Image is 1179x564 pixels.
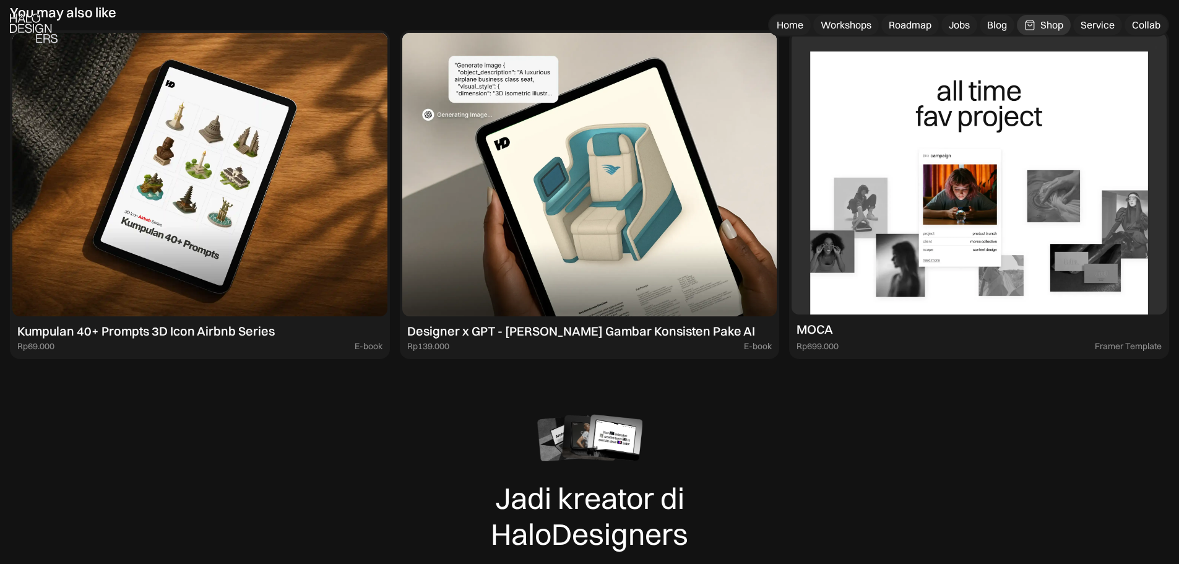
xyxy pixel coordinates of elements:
a: Workshops [813,15,879,35]
div: Designer x GPT - [PERSON_NAME] Gambar Konsisten Pake AI [407,324,755,339]
div: Roadmap [889,19,931,32]
div: Workshops [821,19,871,32]
div: MOCA [797,322,833,337]
div: Collab [1132,19,1160,32]
a: Home [769,15,811,35]
div: Jobs [949,19,970,32]
a: Kumpulan 40+ Prompts 3D Icon Airbnb SeriesRp69.000E-book [10,30,390,359]
a: Designer x GPT - [PERSON_NAME] Gambar Konsisten Pake AIRp139.000E-book [400,30,780,359]
div: You may also like [10,4,116,20]
a: Collab [1125,15,1168,35]
div: Shop [1040,19,1063,32]
div: Service [1081,19,1115,32]
div: Kumpulan 40+ Prompts 3D Icon Airbnb Series [17,324,275,339]
a: Service [1073,15,1122,35]
div: E-book [744,341,772,352]
div: Blog [987,19,1007,32]
div: Home [777,19,803,32]
a: Blog [980,15,1014,35]
div: Rp139.000 [407,341,449,352]
div: Rp699.000 [797,341,839,352]
a: MOCARp699.000Framer Template [789,30,1169,359]
a: Roadmap [881,15,939,35]
div: E-book [355,341,382,352]
a: Jobs [941,15,977,35]
div: Jadi kreator di HaloDesigners [457,480,723,552]
div: Rp69.000 [17,341,54,352]
a: Shop [1017,15,1071,35]
div: Framer Template [1095,341,1162,352]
